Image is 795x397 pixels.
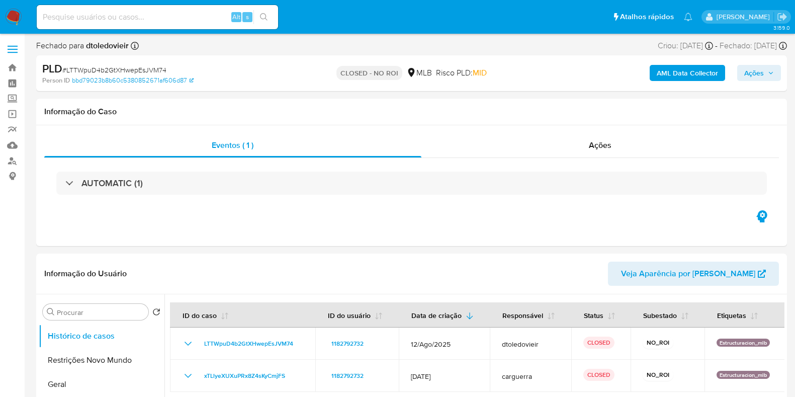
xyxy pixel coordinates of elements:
input: Procurar [57,308,144,317]
span: Atalhos rápidos [620,12,674,22]
b: dtoledovieir [84,40,129,51]
h1: Informação do Caso [44,107,779,117]
div: AUTOMATIC (1) [56,172,767,195]
span: - [715,40,718,51]
a: Sair [777,12,787,22]
b: PLD [42,60,62,76]
b: Person ID [42,76,70,85]
p: CLOSED - NO ROI [336,66,402,80]
button: Ações [737,65,781,81]
div: Fechado: [DATE] [720,40,787,51]
span: Veja Aparência por [PERSON_NAME] [621,262,755,286]
span: MID [473,67,487,78]
a: Notificações [684,13,692,21]
button: search-icon [253,10,274,24]
input: Pesquise usuários ou casos... [37,11,278,24]
a: bbd79023b8b60c5380852671af606d87 [72,76,194,85]
span: s [246,12,249,22]
p: danilo.toledo@mercadolivre.com [717,12,773,22]
b: AML Data Collector [657,65,718,81]
span: Eventos ( 1 ) [212,139,253,151]
div: MLB [406,67,432,78]
button: AML Data Collector [650,65,725,81]
span: Ações [589,139,611,151]
button: Veja Aparência por [PERSON_NAME] [608,262,779,286]
button: Geral [39,372,164,396]
button: Procurar [47,308,55,316]
span: # LTTWpuD4b2GtXHwepEsJVM74 [62,65,166,75]
span: Risco PLD: [436,67,487,78]
button: Restrições Novo Mundo [39,348,164,372]
button: Histórico de casos [39,324,164,348]
div: Criou: [DATE] [658,40,713,51]
span: Fechado para [36,40,129,51]
span: Ações [744,65,764,81]
h3: AUTOMATIC (1) [81,178,143,189]
button: Retornar ao pedido padrão [152,308,160,319]
h1: Informação do Usuário [44,269,127,279]
span: Alt [232,12,240,22]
